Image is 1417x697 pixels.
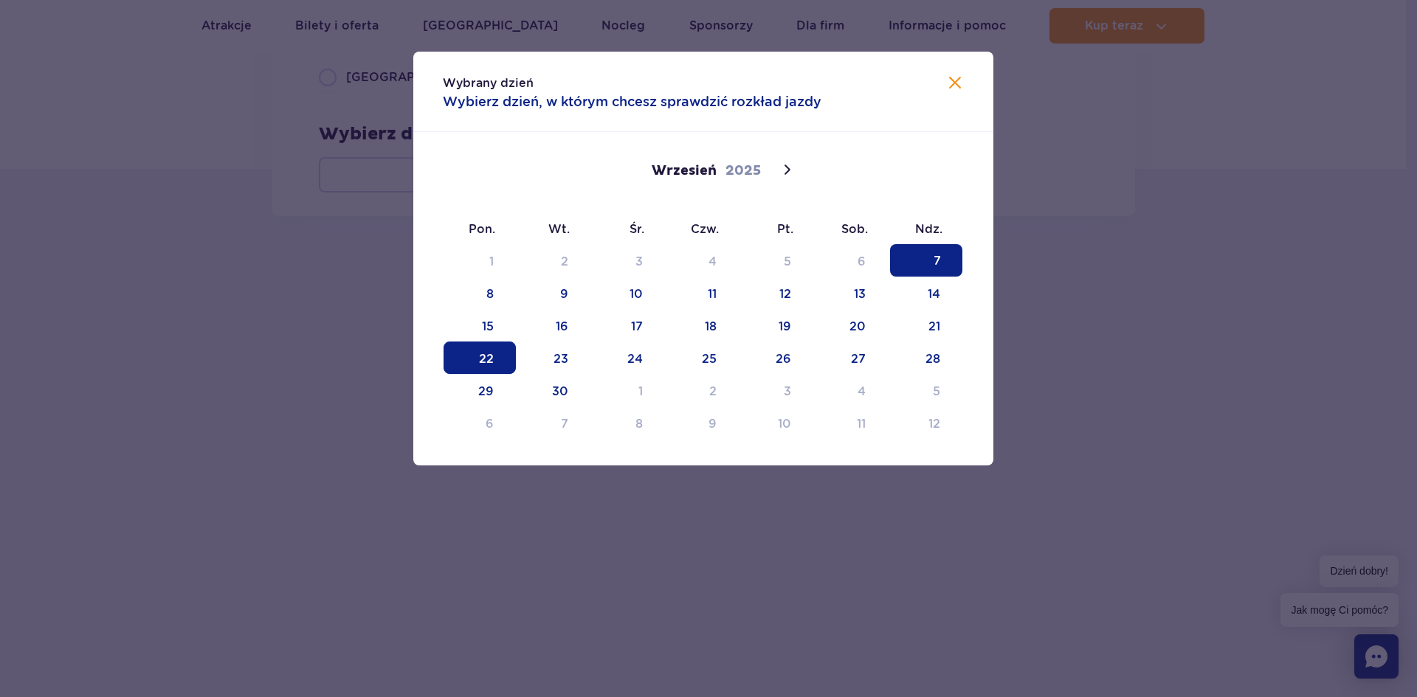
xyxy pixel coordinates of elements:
span: Wrzesień 29, 2025 [444,374,516,406]
span: Październik 3, 2025 [741,374,813,406]
span: Wrzesień 8, 2025 [444,277,516,309]
span: Wrzesień 24, 2025 [593,341,665,374]
span: Wrzesień 19, 2025 [741,309,813,341]
span: Wrzesień 30, 2025 [518,374,590,406]
span: Wrzesień 27, 2025 [816,341,888,374]
span: Ndz. [889,221,964,237]
span: Październik 2, 2025 [666,374,739,406]
span: Październik 6, 2025 [444,406,516,439]
span: Wrzesień 6, 2025 [816,244,888,277]
span: Wrzesień 28, 2025 [890,341,962,374]
span: Wrzesień 9, 2025 [518,277,590,309]
span: Październik 1, 2025 [593,374,665,406]
span: Wrzesień 2, 2025 [518,244,590,277]
span: Wrzesień 7, 2025 [890,244,962,277]
span: Październik 7, 2025 [518,406,590,439]
span: Sob. [815,221,889,237]
span: Wybrany dzień [443,76,534,90]
span: Wrzesień 13, 2025 [816,277,888,309]
span: Wrzesień 25, 2025 [666,341,739,374]
span: Październik 12, 2025 [890,406,962,439]
span: Październik 10, 2025 [741,406,813,439]
span: Pt. [740,221,815,237]
span: Wrzesień 20, 2025 [816,309,888,341]
span: Wrzesień 18, 2025 [666,309,739,341]
span: Październik 5, 2025 [890,374,962,406]
span: Wybierz dzień, w którym chcesz sprawdzić rozkład jazdy [443,91,821,111]
span: Wrzesień 16, 2025 [518,309,590,341]
span: Wrzesień 4, 2025 [666,244,739,277]
span: Wrzesień 14, 2025 [890,277,962,309]
span: Wrzesień 12, 2025 [741,277,813,309]
span: Wrzesień 15, 2025 [444,309,516,341]
span: Wrzesień 11, 2025 [666,277,739,309]
span: Wrzesień 22, 2025 [444,341,516,374]
span: Październik 11, 2025 [816,406,888,439]
span: Październik 8, 2025 [593,406,665,439]
span: Czw. [666,221,740,237]
span: Pon. [443,221,517,237]
span: Wrzesień 26, 2025 [741,341,813,374]
span: Wrzesień 17, 2025 [593,309,665,341]
span: Wrzesień 23, 2025 [518,341,590,374]
span: Śr. [591,221,666,237]
span: Wrzesień [652,162,717,180]
span: Wrzesień 10, 2025 [593,277,665,309]
span: Październik 9, 2025 [666,406,739,439]
span: Październik 4, 2025 [816,374,888,406]
span: Wrzesień 3, 2025 [593,244,665,277]
span: Wrzesień 1, 2025 [444,244,516,277]
span: Wt. [517,221,591,237]
span: Wrzesień 21, 2025 [890,309,962,341]
span: Wrzesień 5, 2025 [741,244,813,277]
